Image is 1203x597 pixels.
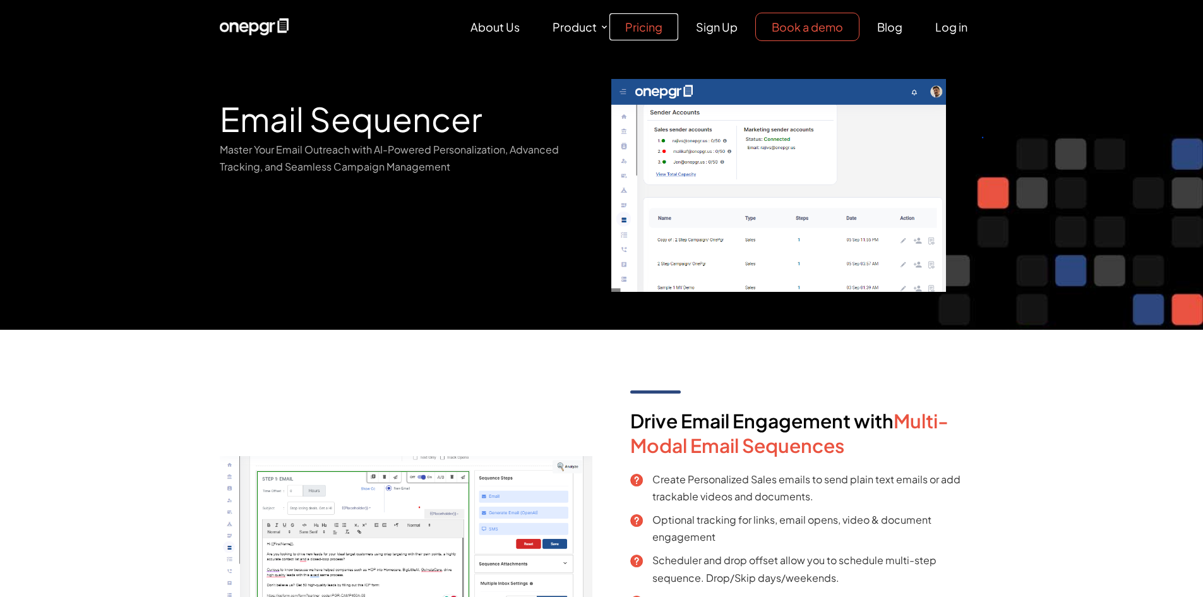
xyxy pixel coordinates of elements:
a: Product [537,13,609,40]
a: Sign Up [680,13,753,40]
a: Blog [861,13,918,40]
p: Master Your Email Outreach with AI-Powered Personalization, Advanced Tracking, and Seamless Campa... [220,141,592,175]
span: Multi-Modal Email Sequences [630,409,949,457]
li: Scheduler and drop offset allow you to schedule multi-step sequence. Drop/Skip days/weekends. [630,552,984,586]
img: E.png [611,79,984,292]
h1: Email Sequencer [220,79,592,141]
a: Pricing [609,13,678,40]
h2: Drive Email Engagement with [630,409,984,471]
li: Optional tracking for links, email opens, video & document engagement [630,511,984,545]
a: Log in [919,13,983,40]
li: Create Personalized Sales emails to send plain text emails or add trackable videos and documents. [630,471,984,505]
a: About Us [455,13,536,40]
a: Book a demo [755,13,859,41]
